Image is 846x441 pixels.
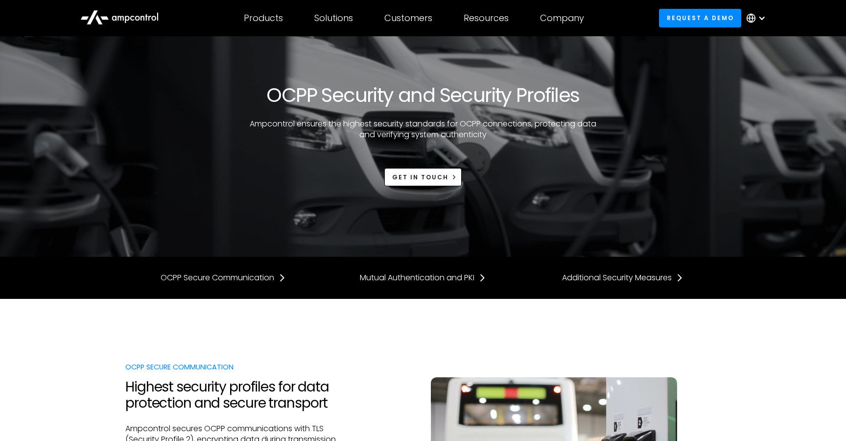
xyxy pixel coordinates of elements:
div: OCPP Secure Communication [125,362,357,372]
div: Company [540,13,584,24]
p: Ampcontrol ensures the highest security standards for OCPP connections, protecting data and verif... [244,119,602,141]
div: Solutions [314,13,353,24]
a: Request a demo [659,9,741,27]
a: Additional Security Measures [562,272,683,283]
div: Resources [464,13,509,24]
h1: OCPP Security and Security Profiles [266,83,579,107]
h2: Highest security profiles for data protection and secure transport [125,379,357,412]
div: Customers [384,13,432,24]
div: Get in touch [392,173,448,182]
div: OCPP Secure Communication [161,272,274,283]
a: Mutual Authentication and PKI [360,272,486,283]
a: OCPP Secure Communication [161,272,286,283]
a: Get in touch [384,168,462,186]
div: Products [244,13,283,24]
div: Mutual Authentication and PKI [360,272,474,283]
div: Additional Security Measures [562,272,672,283]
